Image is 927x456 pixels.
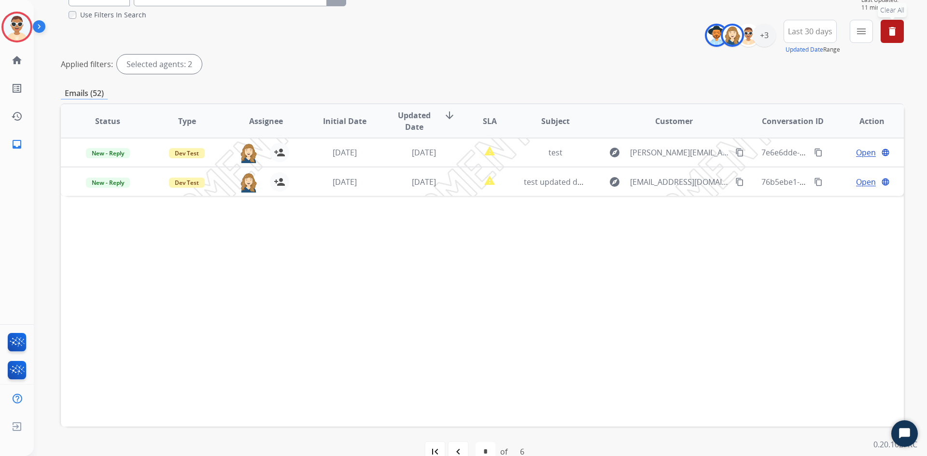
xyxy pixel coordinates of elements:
[412,177,436,187] span: [DATE]
[856,176,876,188] span: Open
[861,4,904,12] span: 11 minutes ago
[169,148,205,158] span: Dev Test
[880,5,904,15] span: Clear All
[483,115,497,127] span: SLA
[856,147,876,158] span: Open
[323,115,366,127] span: Initial Date
[786,46,823,54] button: Updated Date
[856,26,867,37] mat-icon: menu
[484,145,495,157] mat-icon: report_problem
[761,147,910,158] span: 7e6e6dde-718c-49e5-a257-9ee4ec7b9fbb
[898,427,912,441] svg: Open Chat
[630,147,730,158] span: [PERSON_NAME][EMAIL_ADDRESS][DOMAIN_NAME]
[117,55,202,74] div: Selected agents: 2
[412,147,436,158] span: [DATE]
[11,138,23,150] mat-icon: inbox
[95,115,120,127] span: Status
[80,10,146,20] label: Use Filters In Search
[886,26,898,37] mat-icon: delete
[655,115,693,127] span: Customer
[86,148,130,158] span: New - Reply
[881,148,890,157] mat-icon: language
[609,147,620,158] mat-icon: explore
[393,110,436,133] span: Updated Date
[333,177,357,187] span: [DATE]
[881,20,904,43] button: Clear All
[484,175,495,186] mat-icon: report_problem
[61,87,108,99] p: Emails (52)
[86,178,130,188] span: New - Reply
[753,24,776,47] div: +3
[873,439,917,450] p: 0.20.1027RC
[11,83,23,94] mat-icon: list_alt
[762,115,824,127] span: Conversation ID
[333,147,357,158] span: [DATE]
[541,115,570,127] span: Subject
[444,110,455,121] mat-icon: arrow_downward
[169,178,205,188] span: Dev Test
[11,55,23,66] mat-icon: home
[61,58,113,70] p: Applied filters:
[761,177,909,187] span: 76b5ebe1-c3c3-4270-827d-83272636f166
[524,177,589,187] span: test updated date
[891,420,918,447] button: Start Chat
[274,176,285,188] mat-icon: person_add
[178,115,196,127] span: Type
[735,178,744,186] mat-icon: content_copy
[825,104,904,138] th: Action
[609,176,620,188] mat-icon: explore
[814,148,823,157] mat-icon: content_copy
[239,143,258,163] img: agent-avatar
[274,147,285,158] mat-icon: person_add
[249,115,283,127] span: Assignee
[735,148,744,157] mat-icon: content_copy
[788,29,832,33] span: Last 30 days
[11,111,23,122] mat-icon: history
[548,147,562,158] span: test
[630,176,730,188] span: [EMAIL_ADDRESS][DOMAIN_NAME]
[786,45,840,54] span: Range
[3,14,30,41] img: avatar
[881,178,890,186] mat-icon: language
[784,20,837,43] button: Last 30 days
[239,172,258,193] img: agent-avatar
[814,178,823,186] mat-icon: content_copy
